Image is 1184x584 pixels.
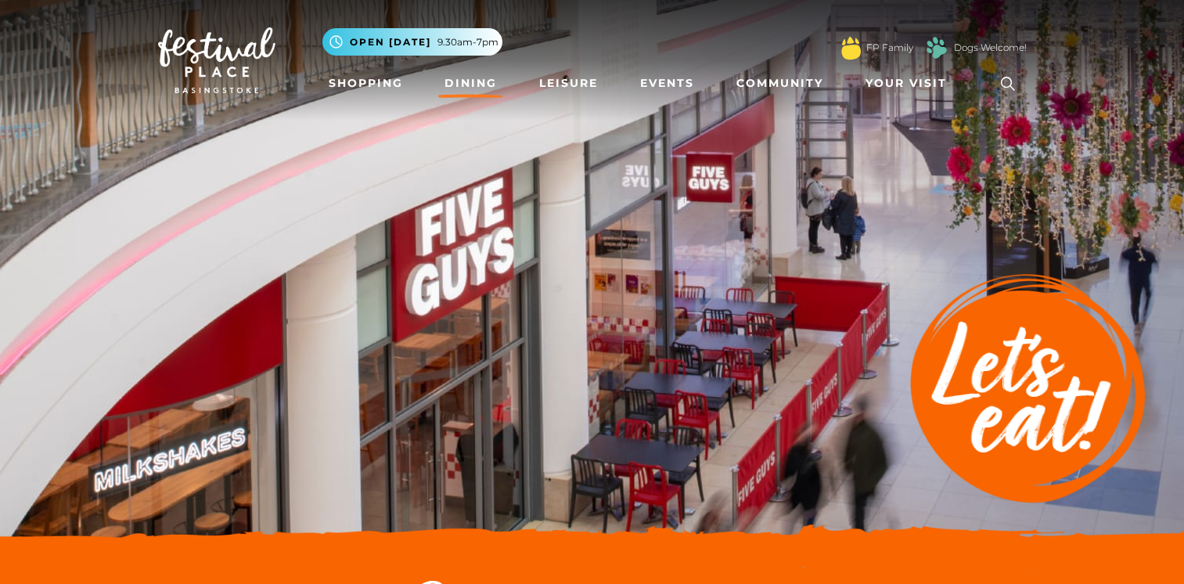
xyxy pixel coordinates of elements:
button: Open [DATE] 9.30am-7pm [322,28,502,56]
a: Shopping [322,69,409,98]
a: Dogs Welcome! [954,41,1027,55]
a: Your Visit [859,69,961,98]
a: Leisure [533,69,604,98]
span: 9.30am-7pm [437,35,498,49]
a: Dining [438,69,503,98]
a: Events [634,69,700,98]
a: Community [730,69,830,98]
span: Open [DATE] [350,35,431,49]
a: FP Family [866,41,913,55]
span: Your Visit [866,75,947,92]
img: Festival Place Logo [158,27,275,93]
